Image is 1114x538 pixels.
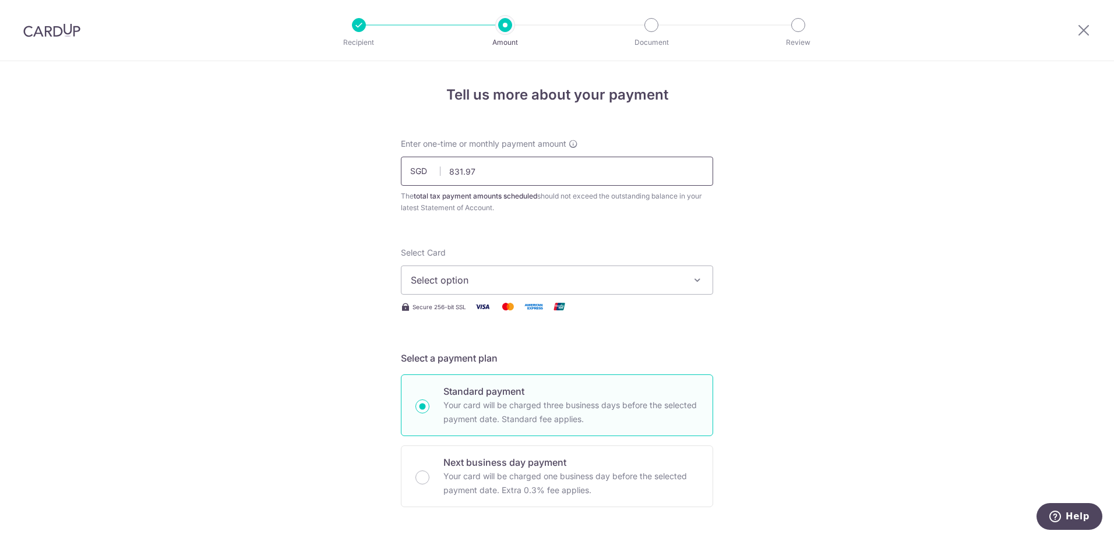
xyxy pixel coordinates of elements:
p: Recipient [316,37,402,48]
img: Union Pay [548,299,571,314]
input: 0.00 [401,157,713,186]
img: CardUp [23,23,80,37]
p: Document [608,37,695,48]
p: Amount [462,37,548,48]
p: Your card will be charged one business day before the selected payment date. Extra 0.3% fee applies. [443,469,699,497]
p: Your card will be charged three business days before the selected payment date. Standard fee appl... [443,398,699,426]
h4: Tell us more about your payment [401,84,713,105]
span: Secure 256-bit SSL [413,302,466,312]
img: Visa [471,299,494,314]
span: translation missing: en.payables.payment_networks.credit_card.summary.labels.select_card [401,247,446,257]
p: Next business day payment [443,455,699,469]
p: Standard payment [443,384,699,398]
img: Mastercard [496,299,520,314]
span: SGD [410,165,440,177]
h5: Select a payment plan [401,351,713,365]
div: The should not exceed the outstanding balance in your latest Statement of Account. [401,190,713,214]
img: American Express [522,299,545,314]
b: total tax payment amounts scheduled [414,192,537,200]
span: Enter one-time or monthly payment amount [401,138,566,150]
iframe: Opens a widget where you can find more information [1037,503,1102,532]
button: Select option [401,266,713,295]
p: Review [755,37,841,48]
span: Select option [411,273,682,287]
